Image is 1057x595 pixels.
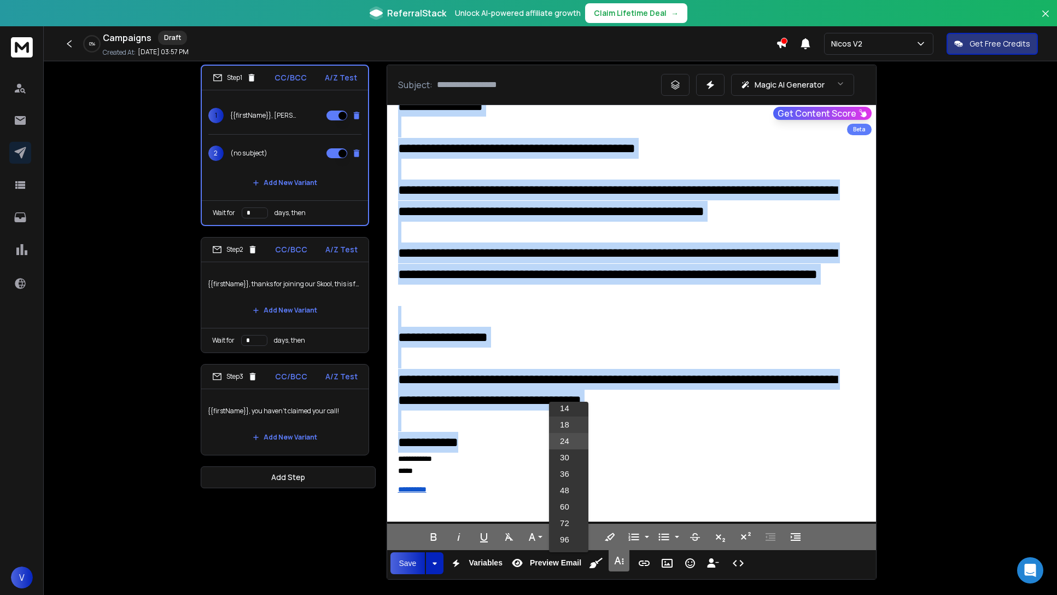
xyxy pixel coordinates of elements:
[549,400,588,417] a: 14
[230,149,267,158] p: (no subject)
[201,65,369,226] li: Step1CC/BCCA/Z Test1{{firstName}}, [PERSON_NAME] asked me to reach out!2(no subject)Add New Varia...
[831,38,867,49] p: Nicos V2
[212,372,258,382] div: Step 3
[212,245,258,255] div: Step 2
[103,31,151,44] h1: Campaigns
[201,466,376,488] button: Add Step
[731,74,854,96] button: Magic AI Generator
[507,552,583,574] button: Preview Email
[201,237,369,353] li: Step2CC/BCCA/Z Test{{firstName}}, thanks for joining our Skool, this is for you!Add New VariantWa...
[970,38,1030,49] p: Get Free Credits
[549,466,588,482] a: 36
[158,31,187,45] div: Draft
[671,8,679,19] span: →
[201,364,369,455] li: Step3CC/BCCA/Z Test{{firstName}}, you haven’t claimed your call!Add New Variant
[213,73,256,83] div: Step 1
[275,371,307,382] p: CC/BCC
[11,567,33,588] button: V
[244,172,326,194] button: Add New Variant
[244,299,326,321] button: Add New Variant
[390,552,425,574] button: Save
[549,449,588,466] a: 30
[208,269,362,299] p: {{firstName}}, thanks for joining our Skool, this is for you!
[585,3,687,23] button: Claim Lifetime Deal→
[230,111,300,120] p: {{firstName}}, [PERSON_NAME] asked me to reach out!
[325,72,357,83] p: A/Z Test
[244,426,326,448] button: Add New Variant
[549,499,588,515] a: 60
[423,526,444,548] button: Bold (⌘B)
[325,371,358,382] p: A/Z Test
[275,244,307,255] p: CC/BCC
[398,78,433,91] p: Subject:
[755,79,825,90] p: Magic AI Generator
[138,48,189,56] p: [DATE] 03:57 PM
[680,552,700,574] button: Emoticons
[1038,7,1053,33] button: Close banner
[274,336,305,345] p: days, then
[847,124,872,135] div: Beta
[466,558,505,568] span: Variables
[528,558,583,568] span: Preview Email
[947,33,1038,55] button: Get Free Credits
[446,552,505,574] button: Variables
[208,146,224,161] span: 2
[212,336,235,345] p: Wait for
[760,526,781,548] button: Decrease Indent (⌘[)
[275,72,307,83] p: CC/BCC
[703,552,723,574] button: Insert Unsubscribe Link
[549,515,588,532] a: 72
[773,107,872,120] button: Get Content Score
[208,108,224,123] span: 1
[213,209,235,217] p: Wait for
[103,48,136,57] p: Created At:
[208,396,362,426] p: {{firstName}}, you haven’t claimed your call!
[549,532,588,548] a: 96
[89,41,95,47] p: 0 %
[275,209,306,217] p: days, then
[549,417,588,433] a: 18
[657,552,678,574] button: Insert Image (⌘P)
[1017,557,1043,584] div: Open Intercom Messenger
[549,433,588,449] a: 24
[448,526,469,548] button: Italic (⌘I)
[325,244,358,255] p: A/Z Test
[728,552,749,574] button: Code View
[387,7,446,20] span: ReferralStack
[785,526,806,548] button: Increase Indent (⌘])
[549,482,588,499] a: 48
[455,8,581,19] p: Unlock AI-powered affiliate growth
